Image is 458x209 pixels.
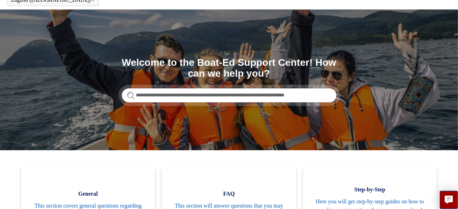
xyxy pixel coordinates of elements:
span: FAQ [172,190,285,198]
span: General [32,190,144,198]
span: Step-by-Step [314,185,426,194]
button: Live chat [440,191,458,209]
input: Search [122,88,337,102]
h1: Welcome to the Boat-Ed Support Center! How can we help you? [122,57,337,79]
